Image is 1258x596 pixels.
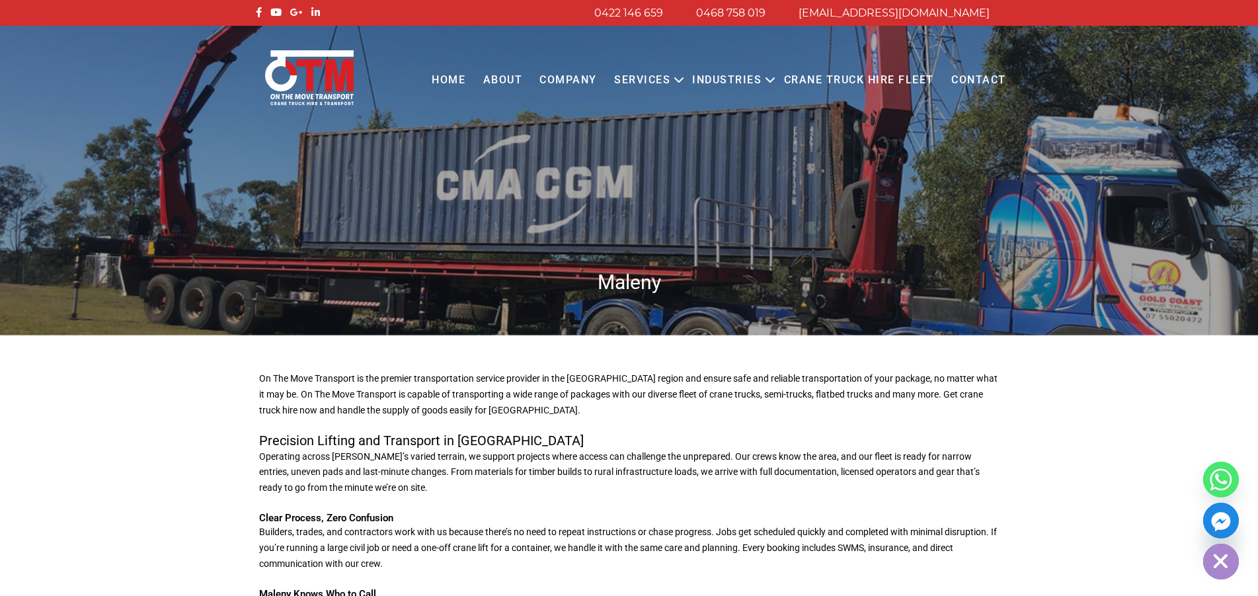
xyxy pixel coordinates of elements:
h4: Clear Process, Zero Confusion [259,512,1000,525]
a: 0422 146 659 [594,7,663,19]
p: On The Move Transport is the premier transportation service provider in the [GEOGRAPHIC_DATA] reg... [259,371,1000,418]
a: About [474,62,531,99]
h3: Precision Lifting and Transport in [GEOGRAPHIC_DATA] [259,432,1000,449]
a: Home [423,62,474,99]
a: COMPANY [531,62,606,99]
a: Crane Truck Hire Fleet [775,62,942,99]
h1: Maleny [253,269,1006,295]
img: Otmtransport [262,49,356,106]
a: Whatsapp [1203,462,1239,497]
a: [EMAIL_ADDRESS][DOMAIN_NAME] [799,7,990,19]
p: Operating across [PERSON_NAME]’s varied terrain, we support projects where access can challenge t... [259,449,1000,496]
a: Contact [943,62,1015,99]
a: Facebook_Messenger [1203,503,1239,538]
p: Builders, trades, and contractors work with us because there’s no need to repeat instructions or ... [259,525,1000,572]
a: Industries [684,62,770,99]
a: 0468 758 019 [696,7,766,19]
a: Services [606,62,679,99]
